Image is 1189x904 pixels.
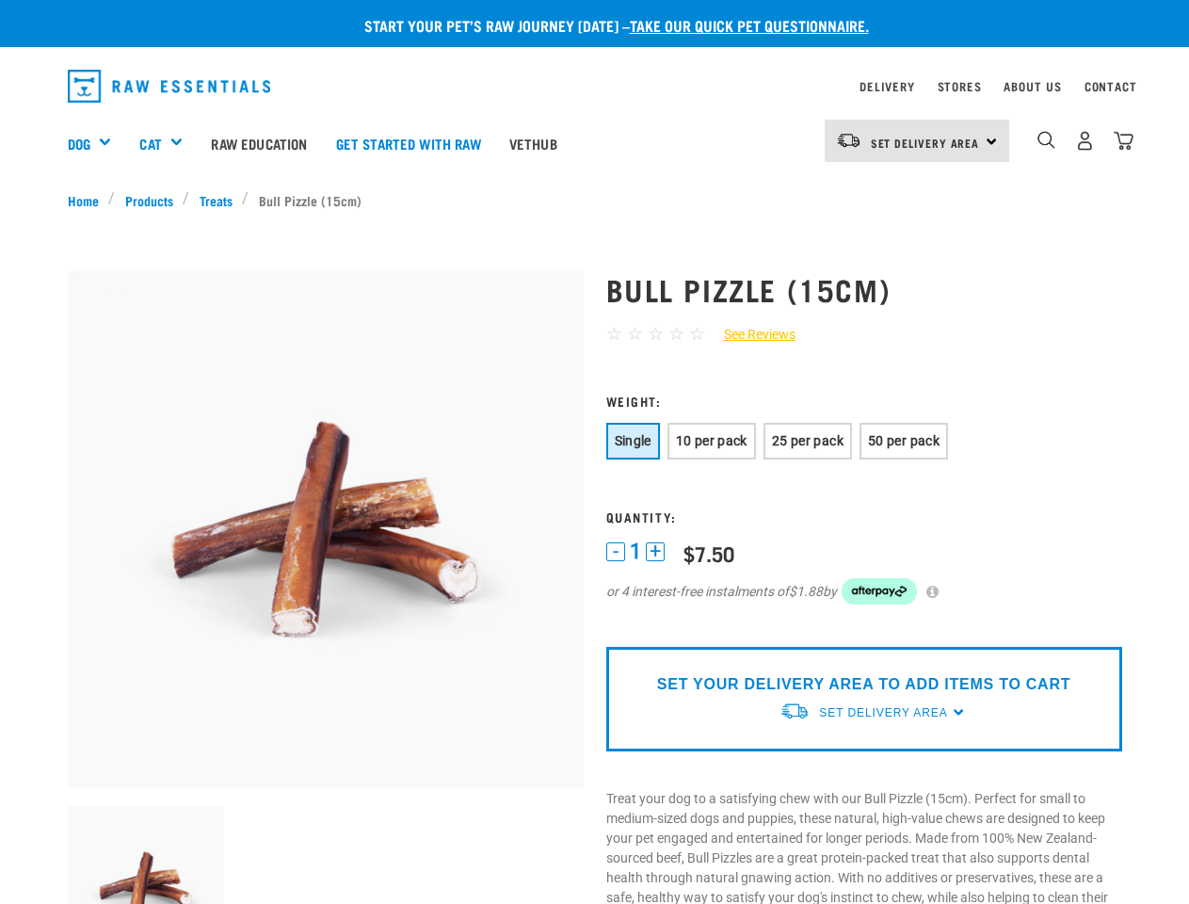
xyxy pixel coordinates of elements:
img: Afterpay [842,578,917,605]
a: Home [68,190,109,210]
a: Get started with Raw [322,105,495,181]
a: Treats [189,190,242,210]
span: ☆ [668,323,684,345]
span: ☆ [648,323,664,345]
nav: dropdown navigation [53,62,1137,110]
div: or 4 interest-free instalments of by [606,578,1122,605]
h1: Bull Pizzle (15cm) [606,272,1122,306]
button: + [646,542,665,561]
a: Dog [68,133,90,154]
div: $7.50 [683,541,734,565]
span: 25 per pack [772,433,844,448]
span: 1 [630,541,641,561]
img: Raw Essentials Logo [68,70,271,103]
h3: Quantity: [606,509,1122,524]
img: user.png [1075,131,1095,151]
span: Single [615,433,651,448]
img: home-icon-1@2x.png [1037,131,1055,149]
span: ☆ [689,323,705,345]
span: ☆ [627,323,643,345]
a: Delivery [860,83,914,89]
a: See Reviews [705,325,795,345]
button: Single [606,423,660,460]
span: ☆ [606,323,622,345]
img: van-moving.png [836,132,861,149]
img: home-icon@2x.png [1114,131,1133,151]
nav: breadcrumbs [68,190,1122,210]
button: - [606,542,625,561]
a: Products [115,190,183,210]
span: Set Delivery Area [871,139,980,146]
img: van-moving.png [779,702,810,721]
button: 10 per pack [667,423,756,460]
a: About Us [1004,83,1061,89]
img: Bull Pizzle [68,271,584,787]
a: Contact [1085,83,1137,89]
a: Cat [139,133,161,154]
span: 10 per pack [676,433,747,448]
button: 25 per pack [763,423,852,460]
p: SET YOUR DELIVERY AREA TO ADD ITEMS TO CART [657,673,1070,696]
a: Stores [938,83,982,89]
a: Vethub [495,105,571,181]
span: Set Delivery Area [819,706,947,719]
h3: Weight: [606,394,1122,408]
a: Raw Education [197,105,321,181]
a: take our quick pet questionnaire. [630,21,869,29]
span: 50 per pack [868,433,940,448]
button: 50 per pack [860,423,948,460]
span: $1.88 [789,582,823,602]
